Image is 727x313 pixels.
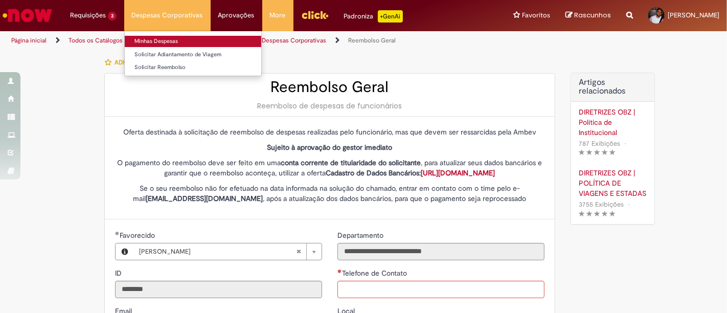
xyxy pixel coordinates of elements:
[132,10,203,20] span: Despesas Corporativas
[579,200,624,209] span: 3755 Exibições
[270,10,286,20] span: More
[104,52,194,73] button: Adicionar a Favoritos
[622,137,628,150] span: •
[291,243,306,260] abbr: Limpar campo Favorecido
[565,11,611,20] a: Rascunhos
[116,243,134,260] button: Favorecido, Visualizar este registro Jefferson Allyf Lopes Da Silva Lima
[115,127,544,137] p: Oferta destinada à solicitação de reembolso de despesas realizadas pelo funcionário, mas que deve...
[337,243,544,260] input: Departamento
[139,243,296,260] span: [PERSON_NAME]
[115,231,120,235] span: Obrigatório Preenchido
[267,143,392,152] strong: Sujeito à aprovação do gestor imediato
[626,197,632,211] span: •
[337,269,342,273] span: Necessários
[574,10,611,20] span: Rascunhos
[1,5,54,26] img: ServiceNow
[579,168,647,198] a: DIRETRIZES OBZ | POLÍTICA DE VIAGENS E ESTADAS
[579,139,620,148] span: 787 Exibições
[120,231,157,240] span: Necessários - Favorecido
[69,36,123,44] a: Todos os Catálogos
[579,78,647,96] h3: Artigos relacionados
[348,36,396,44] a: Reembolso Geral
[301,7,329,23] img: click_logo_yellow_360x200.png
[108,12,117,20] span: 3
[124,31,262,76] ul: Despesas Corporativas
[115,101,544,111] div: Reembolso de despesas de funcionários
[134,243,322,260] a: [PERSON_NAME]Limpar campo Favorecido
[262,36,326,44] a: Despesas Corporativas
[70,10,106,20] span: Requisições
[125,62,261,73] a: Solicitar Reembolso
[579,107,647,138] a: DIRETRIZES OBZ | Política de Institucional
[8,31,477,50] ul: Trilhas de página
[115,183,544,204] p: Se o seu reembolso não for efetuado na data informada na solução do chamado, entrar em contato co...
[125,49,261,60] a: Solicitar Adiantamento de Viagem
[337,230,385,240] label: Somente leitura - Departamento
[11,36,47,44] a: Página inicial
[115,268,124,278] label: Somente leitura - ID
[522,10,550,20] span: Favoritos
[337,281,544,298] input: Telefone de Contato
[342,269,409,278] span: Telefone de Contato
[115,58,188,66] span: Adicionar a Favoritos
[218,10,255,20] span: Aprovações
[326,168,495,177] strong: Cadastro de Dados Bancários:
[421,168,495,177] a: [URL][DOMAIN_NAME]
[378,10,403,23] p: +GenAi
[125,36,261,47] a: Minhas Despesas
[146,194,263,203] strong: [EMAIL_ADDRESS][DOMAIN_NAME]
[344,10,403,23] div: Padroniza
[115,281,322,298] input: ID
[115,269,124,278] span: Somente leitura - ID
[668,11,719,19] span: [PERSON_NAME]
[115,158,544,178] p: O pagamento do reembolso deve ser feito em uma , para atualizar seus dados bancários e garantir q...
[281,158,421,167] strong: conta corrente de titularidade do solicitante
[115,79,544,96] h2: Reembolso Geral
